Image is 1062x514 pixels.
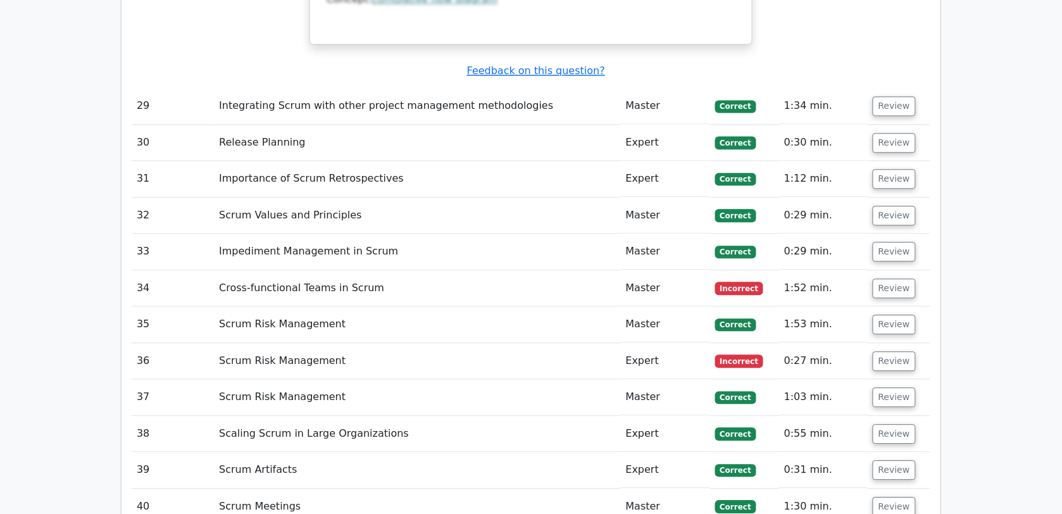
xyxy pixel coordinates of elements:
[132,379,214,415] td: 37
[715,173,756,185] span: Correct
[715,100,756,113] span: Correct
[779,452,868,488] td: 0:31 min.
[621,197,710,234] td: Master
[214,161,621,197] td: Importance of Scrum Retrospectives
[715,427,756,440] span: Correct
[621,343,710,379] td: Expert
[779,234,868,270] td: 0:29 min.
[214,379,621,415] td: Scrum Risk Management
[214,88,621,124] td: Integrating Scrum with other project management methodologies
[873,242,916,261] button: Review
[779,416,868,452] td: 0:55 min.
[715,391,756,404] span: Correct
[873,169,916,189] button: Review
[214,306,621,342] td: Scrum Risk Management
[621,88,710,124] td: Master
[779,197,868,234] td: 0:29 min.
[214,343,621,379] td: Scrum Risk Management
[715,246,756,258] span: Correct
[621,161,710,197] td: Expert
[779,161,868,197] td: 1:12 min.
[621,234,710,270] td: Master
[873,351,916,371] button: Review
[873,460,916,480] button: Review
[621,270,710,306] td: Master
[873,206,916,225] button: Review
[214,270,621,306] td: Cross-functional Teams in Scrum
[132,343,214,379] td: 36
[715,464,756,477] span: Correct
[467,65,605,77] a: Feedback on this question?
[214,416,621,452] td: Scaling Scrum in Large Organizations
[132,125,214,161] td: 30
[132,306,214,342] td: 35
[715,136,756,149] span: Correct
[715,282,764,294] span: Incorrect
[873,387,916,407] button: Review
[873,279,916,298] button: Review
[873,424,916,444] button: Review
[214,452,621,488] td: Scrum Artifacts
[214,125,621,161] td: Release Planning
[621,306,710,342] td: Master
[779,306,868,342] td: 1:53 min.
[132,197,214,234] td: 32
[715,318,756,331] span: Correct
[715,500,756,513] span: Correct
[715,209,756,222] span: Correct
[779,88,868,124] td: 1:34 min.
[779,270,868,306] td: 1:52 min.
[132,452,214,488] td: 39
[621,416,710,452] td: Expert
[214,234,621,270] td: Impediment Management in Scrum
[214,197,621,234] td: Scrum Values and Principles
[715,354,764,367] span: Incorrect
[779,379,868,415] td: 1:03 min.
[873,96,916,116] button: Review
[132,88,214,124] td: 29
[621,125,710,161] td: Expert
[132,270,214,306] td: 34
[621,379,710,415] td: Master
[779,125,868,161] td: 0:30 min.
[621,452,710,488] td: Expert
[132,234,214,270] td: 33
[873,133,916,153] button: Review
[132,161,214,197] td: 31
[779,343,868,379] td: 0:27 min.
[873,315,916,334] button: Review
[132,416,214,452] td: 38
